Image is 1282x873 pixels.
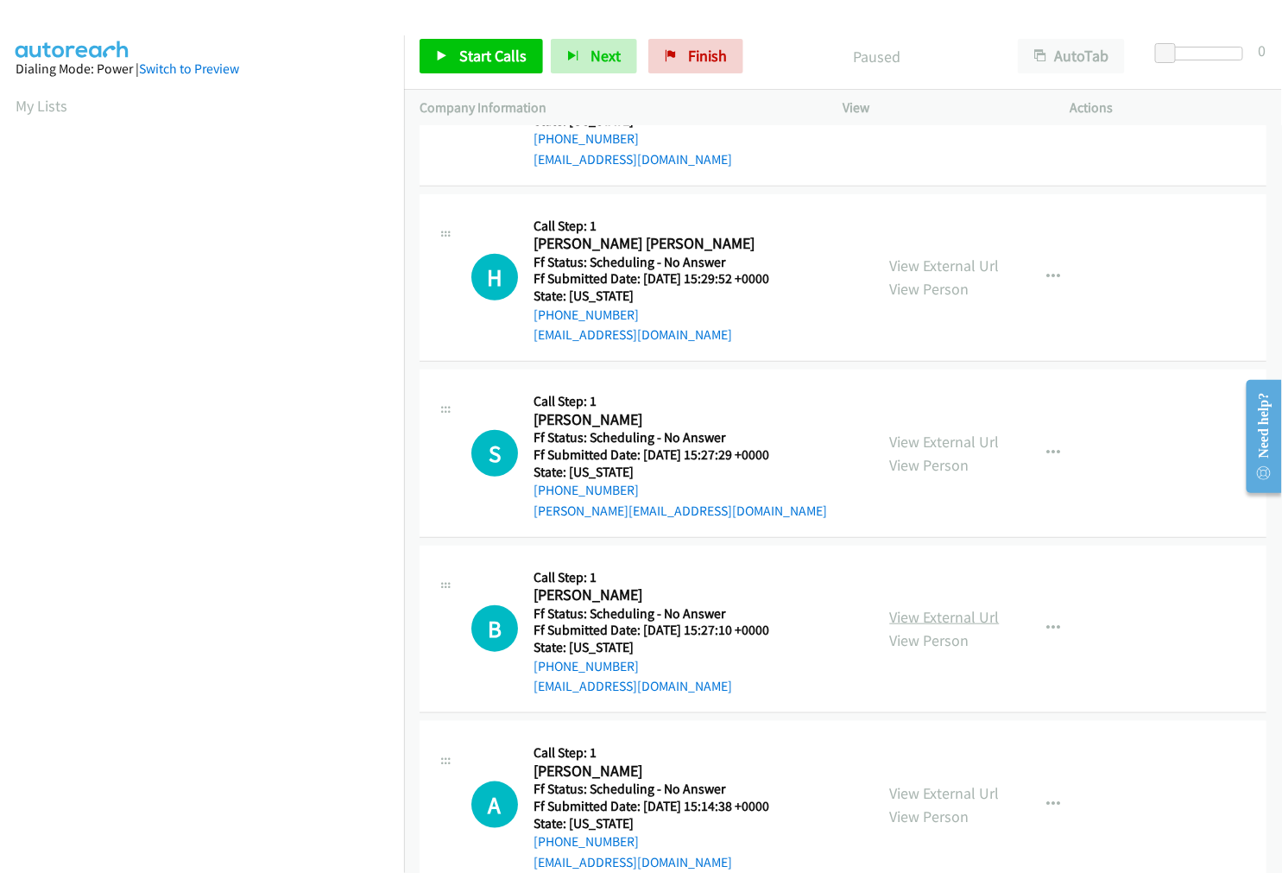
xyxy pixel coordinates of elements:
p: View [843,98,1039,118]
a: [PHONE_NUMBER] [534,307,639,323]
p: Actions [1070,98,1266,118]
div: The call is yet to be attempted [471,781,518,828]
a: [PHONE_NUMBER] [534,130,639,147]
h5: Ff Submitted Date: [DATE] 15:29:52 +0000 [534,270,791,288]
a: View External Url [890,256,1000,275]
h5: State: [US_STATE] [534,639,791,656]
a: [PHONE_NUMBER] [534,833,639,850]
div: The call is yet to be attempted [471,605,518,652]
h2: [PERSON_NAME] [534,410,791,430]
span: Start Calls [459,46,527,66]
h5: Ff Status: Scheduling - No Answer [534,429,827,446]
a: Finish [648,39,743,73]
button: Next [551,39,637,73]
h2: [PERSON_NAME] [PERSON_NAME] [534,234,791,254]
a: View Person [890,279,969,299]
h1: A [471,781,518,828]
h2: [PERSON_NAME] [534,585,791,605]
a: View Person [890,455,969,475]
h5: Ff Status: Scheduling - No Answer [534,254,791,271]
h1: H [471,254,518,300]
h5: Call Step: 1 [534,393,827,410]
div: Dialing Mode: Power | [16,59,388,79]
h2: [PERSON_NAME] [534,762,791,781]
h5: Ff Status: Scheduling - No Answer [534,605,791,623]
div: The call is yet to be attempted [471,430,518,477]
a: My Lists [16,96,67,116]
a: View External Url [890,783,1000,803]
a: [EMAIL_ADDRESS][DOMAIN_NAME] [534,678,732,694]
a: [EMAIL_ADDRESS][DOMAIN_NAME] [534,854,732,870]
h5: State: [US_STATE] [534,464,827,481]
a: View Person [890,807,969,826]
button: AutoTab [1018,39,1125,73]
h1: S [471,430,518,477]
iframe: Resource Center [1233,368,1282,505]
span: Finish [688,46,727,66]
div: The call is yet to be attempted [471,254,518,300]
a: View Person [890,630,969,650]
p: Paused [767,45,987,68]
a: Switch to Preview [139,60,239,77]
h5: State: [US_STATE] [534,815,791,832]
h5: Ff Submitted Date: [DATE] 15:14:38 +0000 [534,798,791,815]
div: Delay between calls (in seconds) [1164,47,1243,60]
span: Next [590,46,621,66]
a: [PHONE_NUMBER] [534,482,639,498]
h5: Ff Submitted Date: [DATE] 15:27:29 +0000 [534,446,827,464]
a: [EMAIL_ADDRESS][DOMAIN_NAME] [534,326,732,343]
a: [PHONE_NUMBER] [534,658,639,674]
h5: Call Step: 1 [534,569,791,586]
h5: Ff Submitted Date: [DATE] 15:27:10 +0000 [534,622,791,639]
a: View External Url [890,607,1000,627]
a: [EMAIL_ADDRESS][DOMAIN_NAME] [534,151,732,168]
h5: Call Step: 1 [534,218,791,235]
h5: Call Step: 1 [534,744,791,762]
p: Company Information [420,98,812,118]
h1: B [471,605,518,652]
h5: State: [US_STATE] [534,288,791,305]
h5: Ff Status: Scheduling - No Answer [534,781,791,798]
a: [PERSON_NAME][EMAIL_ADDRESS][DOMAIN_NAME] [534,503,827,519]
div: 0 [1259,39,1266,62]
a: View External Url [890,432,1000,452]
a: Start Calls [420,39,543,73]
